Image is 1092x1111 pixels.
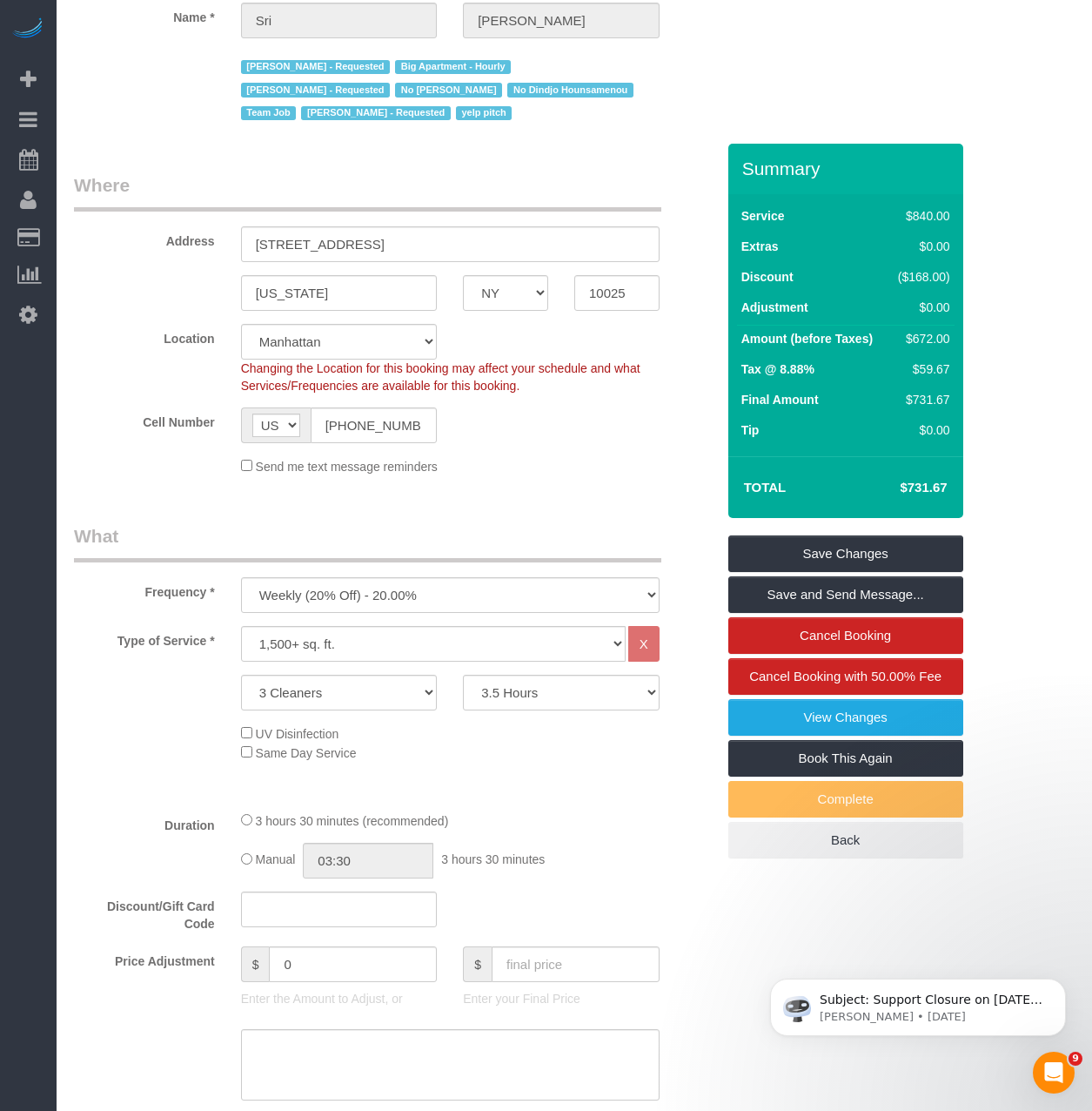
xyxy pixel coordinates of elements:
iframe: Intercom live chat [1033,1052,1075,1094]
a: Cancel Booking [728,617,963,654]
input: Last Name [463,3,660,38]
label: Tip [741,421,760,439]
span: [PERSON_NAME] - Requested [301,106,450,120]
span: 3 hours 30 minutes (recommended) [256,814,449,828]
div: $59.67 [893,360,950,378]
span: Send me text message reminders [256,460,438,474]
label: Location [61,324,228,347]
a: Save and Send Message... [728,576,963,613]
label: Amount (before Taxes) [741,330,873,347]
span: 3 hours 30 minutes [441,853,545,867]
input: Cell Number [311,407,438,443]
legend: Where [74,172,661,212]
input: Zip Code [574,275,660,311]
label: Name * [61,3,228,26]
span: UV Disinfection [256,727,339,741]
div: ($168.00) [893,268,950,286]
label: Price Adjustment [61,946,228,970]
label: Discount/Gift Card Code [61,892,228,933]
span: $ [241,946,270,982]
div: $0.00 [893,299,950,316]
span: Changing the Location for this booking may affect your schedule and what Services/Frequencies are... [241,361,640,393]
label: Duration [61,811,228,834]
a: Back [728,822,963,858]
div: $840.00 [893,207,950,225]
label: Address [61,226,228,250]
div: $672.00 [893,330,950,347]
img: Automaid Logo [10,17,45,42]
label: Discount [741,268,794,286]
span: Big Apartment - Hourly [395,60,511,74]
label: Extras [741,238,779,255]
span: No [PERSON_NAME] [395,83,502,97]
span: [PERSON_NAME] - Requested [241,60,390,74]
span: Team Job [241,106,297,120]
label: Final Amount [741,391,819,408]
legend: What [74,523,661,562]
h4: $731.67 [847,481,947,495]
strong: Total [744,480,787,495]
span: Same Day Service [256,746,357,760]
span: yelp pitch [456,106,513,120]
div: $731.67 [893,391,950,408]
span: $ [463,946,492,982]
a: Save Changes [728,535,963,572]
label: Service [741,207,785,225]
label: Adjustment [741,299,808,316]
span: 9 [1069,1052,1082,1066]
span: Cancel Booking with 50.00% Fee [749,669,941,683]
input: First Name [241,3,438,38]
label: Cell Number [61,407,228,431]
span: [PERSON_NAME] - Requested [241,83,390,97]
p: Enter the Amount to Adjust, or [241,990,438,1007]
a: Cancel Booking with 50.00% Fee [728,658,963,695]
span: No Dindjo Hounsamenou [507,83,633,97]
label: Frequency * [61,577,228,601]
p: Enter your Final Price [463,990,660,1007]
h3: Summary [742,158,955,178]
input: City [241,275,438,311]
a: Book This Again [728,740,963,777]
label: Tax @ 8.88% [741,360,814,378]
span: Manual [256,853,296,867]
iframe: Intercom notifications message [744,942,1092,1064]
a: View Changes [728,699,963,736]
div: $0.00 [893,421,950,439]
label: Type of Service * [61,626,228,650]
div: $0.00 [893,238,950,255]
input: final price [492,946,660,982]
